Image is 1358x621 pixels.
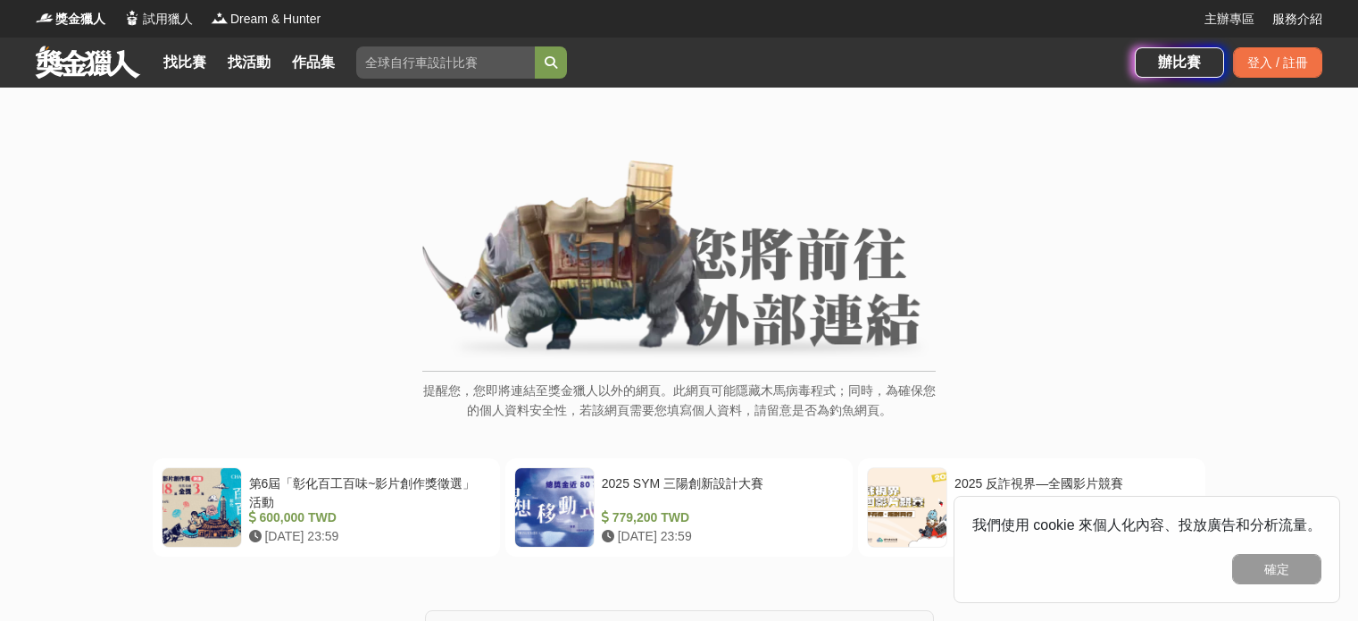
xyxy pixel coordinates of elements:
[249,527,484,546] div: [DATE] 23:59
[230,10,321,29] span: Dream & Hunter
[249,508,484,527] div: 600,000 TWD
[422,381,936,439] p: 提醒您，您即將連結至獎金獵人以外的網頁。此網頁可能隱藏木馬病毒程式；同時，為確保您的個人資料安全性，若該網頁需要您填寫個人資料，請留意是否為釣魚網頁。
[602,527,837,546] div: [DATE] 23:59
[211,9,229,27] img: Logo
[1204,10,1254,29] a: 主辦專區
[1232,554,1321,584] button: 確定
[1233,47,1322,78] div: 登入 / 註冊
[249,474,484,508] div: 第6屆「彰化百工百味~影片創作獎徵選」活動
[858,458,1205,557] a: 2025 反詐視界—全國影片競賽 640,000 TWD [DATE] 17:00
[972,517,1321,533] span: 我們使用 cookie 來個人化內容、投放廣告和分析流量。
[356,46,535,79] input: 全球自行車設計比賽
[55,10,105,29] span: 獎金獵人
[36,9,54,27] img: Logo
[1135,47,1224,78] a: 辦比賽
[602,508,837,527] div: 779,200 TWD
[36,10,105,29] a: Logo獎金獵人
[422,160,936,362] img: External Link Banner
[123,10,193,29] a: Logo試用獵人
[602,474,837,508] div: 2025 SYM 三陽創新設計大賽
[285,50,342,75] a: 作品集
[123,9,141,27] img: Logo
[221,50,278,75] a: 找活動
[1272,10,1322,29] a: 服務介紹
[143,10,193,29] span: 試用獵人
[153,458,500,557] a: 第6屆「彰化百工百味~影片創作獎徵選」活動 600,000 TWD [DATE] 23:59
[156,50,213,75] a: 找比賽
[954,474,1189,508] div: 2025 反詐視界—全國影片競賽
[505,458,853,557] a: 2025 SYM 三陽創新設計大賽 779,200 TWD [DATE] 23:59
[211,10,321,29] a: LogoDream & Hunter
